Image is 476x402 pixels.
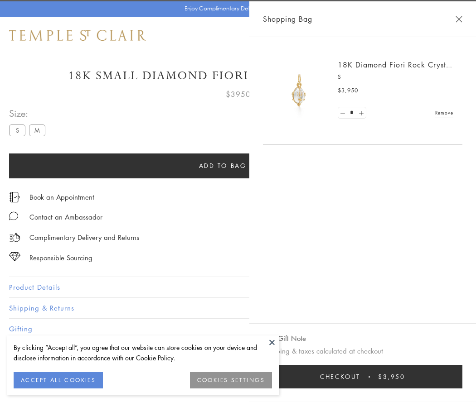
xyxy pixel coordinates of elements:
[29,192,94,202] a: Book an Appointment
[378,372,405,382] span: $3,950
[338,72,453,81] p: S
[9,232,20,243] img: icon_delivery.svg
[9,192,20,202] img: icon_appointment.svg
[29,124,45,136] label: M
[435,108,453,118] a: Remove
[356,107,365,119] a: Set quantity to 2
[338,86,358,95] span: $3,950
[185,4,287,13] p: Enjoy Complimentary Delivery & Returns
[9,68,467,84] h1: 18K Small Diamond Fiori Rock Crystal Amulet
[199,161,247,171] span: Add to bag
[338,107,347,119] a: Set quantity to 0
[29,232,139,243] p: Complimentary Delivery and Returns
[456,16,462,23] button: Close Shopping Bag
[9,298,467,318] button: Shipping & Returns
[263,333,306,344] button: Add Gift Note
[9,30,146,41] img: Temple St. Clair
[9,106,49,121] span: Size:
[29,252,92,263] div: Responsible Sourcing
[226,88,251,100] span: $3950
[9,319,467,339] button: Gifting
[29,211,102,223] div: Contact an Ambassador
[190,372,272,388] button: COOKIES SETTINGS
[9,277,467,297] button: Product Details
[263,345,462,357] p: Shipping & taxes calculated at checkout
[320,372,360,382] span: Checkout
[9,252,20,261] img: icon_sourcing.svg
[14,342,272,363] div: By clicking “Accept all”, you agree that our website can store cookies on your device and disclos...
[9,153,436,178] button: Add to bag
[9,124,25,136] label: S
[263,365,462,388] button: Checkout $3,950
[263,13,312,25] span: Shopping Bag
[14,372,103,388] button: ACCEPT ALL COOKIES
[272,63,326,118] img: P51889-E11FIORI
[9,211,18,220] img: MessageIcon-01_2.svg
